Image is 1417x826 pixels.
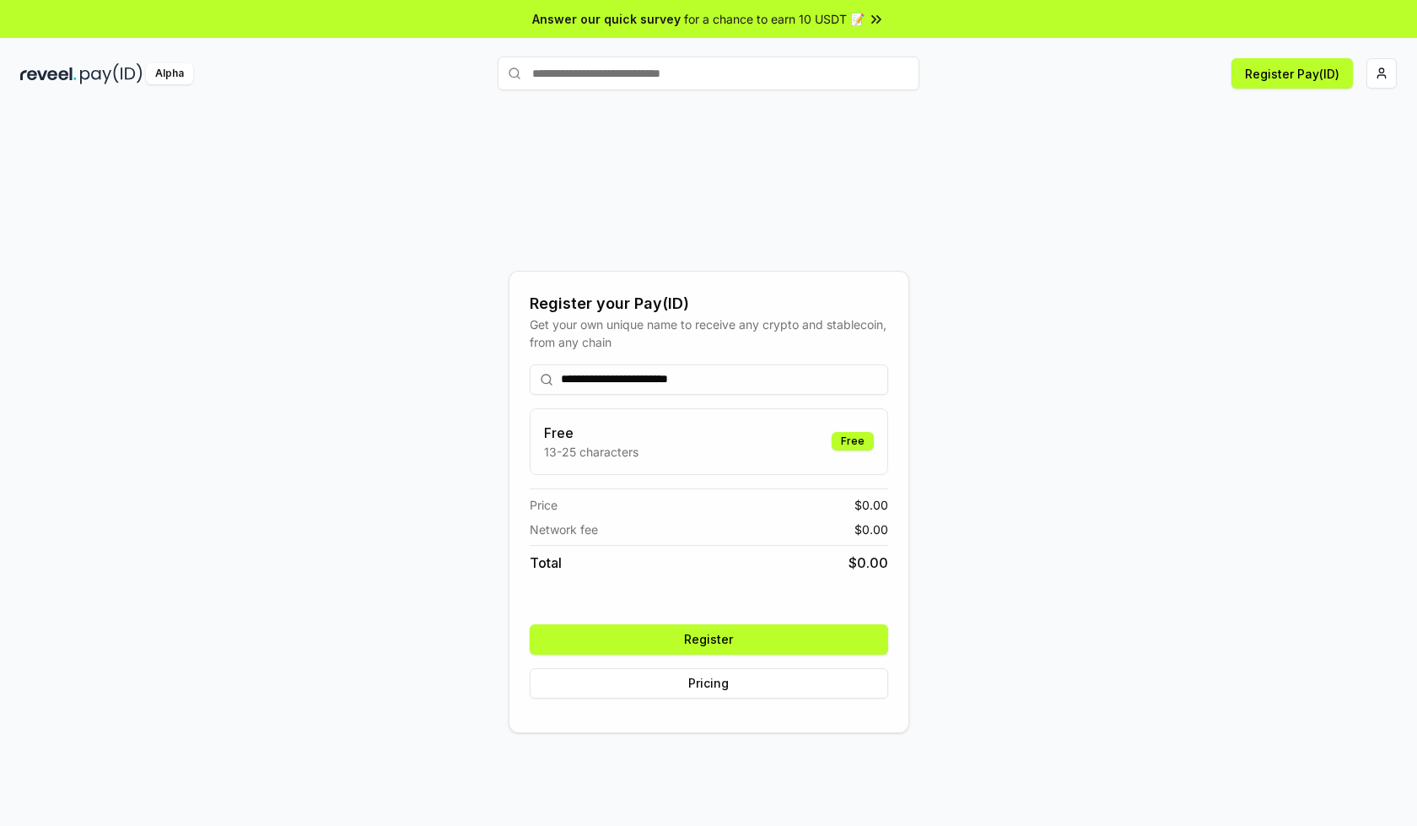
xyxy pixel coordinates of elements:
div: Alpha [146,63,193,84]
button: Register Pay(ID) [1231,58,1353,89]
div: Free [832,432,874,451]
button: Register [530,624,888,655]
span: Price [530,496,558,514]
span: Answer our quick survey [532,10,681,28]
img: pay_id [80,63,143,84]
span: for a chance to earn 10 USDT 📝 [684,10,865,28]
span: $ 0.00 [854,496,888,514]
img: reveel_dark [20,63,77,84]
button: Pricing [530,668,888,699]
span: Total [530,553,562,573]
span: $ 0.00 [849,553,888,573]
span: Network fee [530,521,598,538]
span: $ 0.00 [854,521,888,538]
h3: Free [544,423,638,443]
div: Get your own unique name to receive any crypto and stablecoin, from any chain [530,316,888,351]
div: Register your Pay(ID) [530,292,888,316]
p: 13-25 characters [544,443,638,461]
